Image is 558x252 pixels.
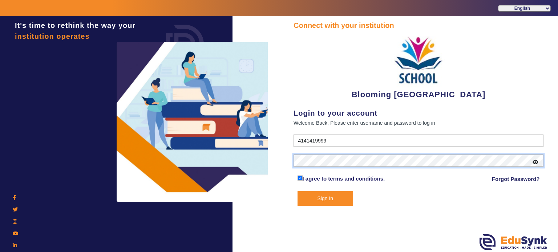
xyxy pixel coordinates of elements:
[294,31,543,100] div: Blooming [GEOGRAPHIC_DATA]
[158,16,212,71] img: login.png
[15,21,136,29] span: It's time to rethink the way your
[298,191,353,206] button: Sign In
[492,175,540,183] a: Forgot Password?
[294,108,543,119] div: Login to your account
[15,32,90,40] span: institution operates
[294,135,543,148] input: User Name
[391,31,446,88] img: 3e5c6726-73d6-4ac3-b917-621554bbe9c3
[117,42,269,202] img: login3.png
[294,119,543,127] div: Welcome Back, Please enter username and password to log in
[294,20,543,31] div: Connect with your institution
[303,175,385,182] a: I agree to terms and conditions.
[480,234,547,250] img: edusynk.png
